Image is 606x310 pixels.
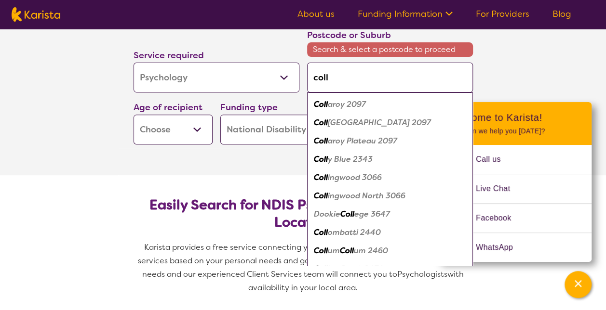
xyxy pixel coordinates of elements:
[354,245,388,256] em: um 2460
[314,136,328,146] em: Coll
[437,233,592,262] a: Web link opens in a new tab.
[307,63,473,92] input: Type
[328,117,431,128] em: [GEOGRAPHIC_DATA] 2097
[314,117,328,128] em: Coll
[12,7,60,22] img: Karista logo
[134,102,202,113] label: Age of recipient
[437,145,592,262] ul: Choose channel
[138,242,471,279] span: Karista provides a free service connecting you with Psychologists and other disability services b...
[314,227,328,237] em: Coll
[328,154,373,164] em: y Blue 2343
[476,240,525,255] span: WhatsApp
[314,245,328,256] em: Coll
[449,112,580,123] h2: Welcome to Karista!
[476,152,512,167] span: Call us
[134,50,204,61] label: Service required
[476,8,529,20] a: For Providers
[354,209,390,219] em: ege 3647
[314,209,340,219] em: Dookie
[312,150,468,168] div: Colly Blue 2343
[312,223,468,242] div: Collombatti 2440
[314,172,328,182] em: Coll
[397,269,447,279] span: Psychologists
[141,196,465,231] h2: Easily Search for NDIS Psychologists by Need & Location
[307,29,391,41] label: Postcode or Suburb
[340,209,354,219] em: Coll
[314,99,328,109] em: Coll
[328,136,397,146] em: aroy Plateau 2097
[328,227,381,237] em: ombatti 2440
[312,242,468,260] div: Collum Collum 2460
[476,181,522,196] span: Live Chat
[297,8,335,20] a: About us
[312,168,468,187] div: Collingwood 3066
[449,127,580,135] p: How can we help you [DATE]?
[437,102,592,262] div: Channel Menu
[328,172,382,182] em: ingwood 3066
[314,154,328,164] em: Coll
[328,191,405,201] em: ingwood North 3066
[312,95,468,114] div: Collaroy 2097
[552,8,571,20] a: Blog
[358,8,453,20] a: Funding Information
[314,191,328,201] em: Coll
[328,264,383,274] em: ins Creek 2474
[476,211,523,225] span: Facebook
[312,187,468,205] div: Collingwood North 3066
[312,260,468,278] div: Collins Creek 2474
[312,205,468,223] div: Dookie College 3647
[220,102,278,113] label: Funding type
[565,271,592,298] button: Channel Menu
[312,114,468,132] div: Collaroy Beach 2097
[340,245,354,256] em: Coll
[314,264,328,274] em: Coll
[307,42,473,57] span: Search & select a postcode to proceed
[312,132,468,150] div: Collaroy Plateau 2097
[328,245,340,256] em: um
[328,99,366,109] em: aroy 2097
